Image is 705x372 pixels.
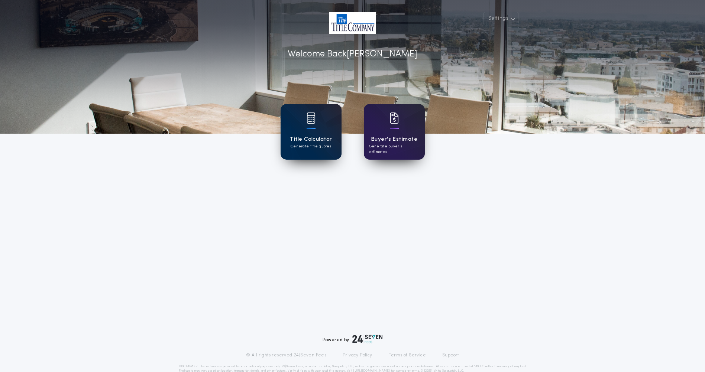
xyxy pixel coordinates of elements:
p: Generate title quotes [291,144,331,149]
p: © All rights reserved. 24|Seven Fees [246,352,326,358]
img: account-logo [329,12,376,34]
a: Terms of Service [389,352,426,358]
p: Generate buyer's estimates [369,144,420,155]
p: Welcome Back [PERSON_NAME] [288,48,417,61]
a: card iconBuyer's EstimateGenerate buyer's estimates [364,104,425,160]
img: card icon [307,112,316,124]
a: Privacy Policy [343,352,372,358]
img: logo [352,335,383,343]
div: Powered by [323,335,383,343]
a: card iconTitle CalculatorGenerate title quotes [281,104,342,160]
button: Settings [484,12,518,25]
h1: Title Calculator [290,135,332,144]
img: card icon [390,112,399,124]
h1: Buyer's Estimate [371,135,417,144]
a: Support [442,352,459,358]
